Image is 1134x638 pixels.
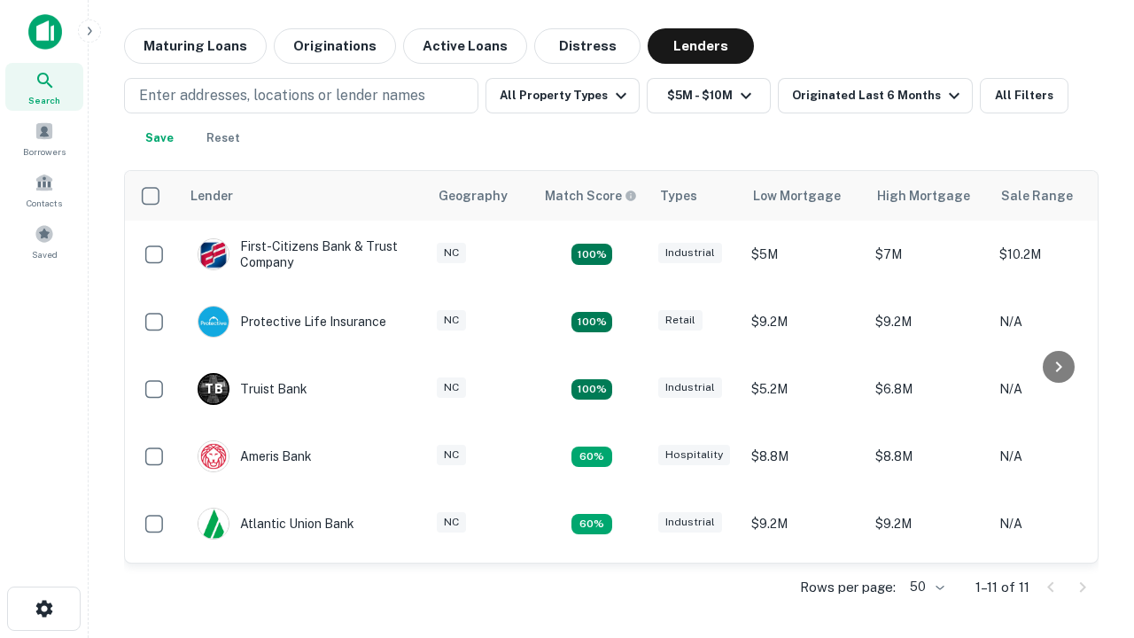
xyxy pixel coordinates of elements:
button: Reset [195,121,252,156]
div: NC [437,310,466,331]
a: Saved [5,217,83,265]
button: Originations [274,28,396,64]
div: High Mortgage [877,185,970,206]
a: Search [5,63,83,111]
button: Save your search to get updates of matches that match your search criteria. [131,121,188,156]
td: $5.2M [742,355,866,423]
span: Borrowers [23,144,66,159]
p: 1–11 of 11 [975,577,1029,598]
th: Capitalize uses an advanced AI algorithm to match your search with the best lender. The match sco... [534,171,649,221]
button: Lenders [648,28,754,64]
div: Geography [439,185,508,206]
iframe: Chat Widget [1045,496,1134,581]
td: $9.2M [866,490,990,557]
td: $8.8M [866,423,990,490]
div: Atlantic Union Bank [198,508,354,540]
div: First-citizens Bank & Trust Company [198,238,410,270]
th: Geography [428,171,534,221]
th: Lender [180,171,428,221]
div: Industrial [658,243,722,263]
img: picture [198,307,229,337]
div: Sale Range [1001,185,1073,206]
p: T B [205,380,222,399]
a: Contacts [5,166,83,214]
td: $8.8M [742,423,866,490]
th: Low Mortgage [742,171,866,221]
div: Matching Properties: 2, hasApolloMatch: undefined [571,312,612,333]
div: Truist Bank [198,373,307,405]
a: Borrowers [5,114,83,162]
div: Ameris Bank [198,440,312,472]
div: Capitalize uses an advanced AI algorithm to match your search with the best lender. The match sco... [545,186,637,206]
td: $7M [866,221,990,288]
div: Protective Life Insurance [198,306,386,338]
td: $9.2M [742,288,866,355]
span: Search [28,93,60,107]
button: $5M - $10M [647,78,771,113]
td: $9.2M [866,288,990,355]
td: $6.3M [866,557,990,625]
div: Matching Properties: 1, hasApolloMatch: undefined [571,447,612,468]
div: Industrial [658,377,722,398]
button: All Property Types [485,78,640,113]
button: Maturing Loans [124,28,267,64]
div: Matching Properties: 2, hasApolloMatch: undefined [571,244,612,265]
img: picture [198,441,229,471]
img: picture [198,509,229,539]
td: $5M [742,221,866,288]
button: Originated Last 6 Months [778,78,973,113]
p: Enter addresses, locations or lender names [139,85,425,106]
div: Industrial [658,512,722,533]
button: Enter addresses, locations or lender names [124,78,478,113]
td: $6.3M [742,557,866,625]
img: capitalize-icon.png [28,14,62,50]
h6: Match Score [545,186,633,206]
span: Saved [32,247,58,261]
th: Types [649,171,742,221]
span: Contacts [27,196,62,210]
div: Matching Properties: 3, hasApolloMatch: undefined [571,379,612,401]
div: Hospitality [658,445,730,465]
div: Matching Properties: 1, hasApolloMatch: undefined [571,514,612,535]
div: NC [437,377,466,398]
th: High Mortgage [866,171,990,221]
div: Low Mortgage [753,185,841,206]
div: NC [437,445,466,465]
p: Rows per page: [800,577,896,598]
td: $6.8M [866,355,990,423]
div: Lender [190,185,233,206]
button: Distress [534,28,641,64]
div: Retail [658,310,703,331]
div: NC [437,512,466,533]
button: All Filters [980,78,1068,113]
img: picture [198,239,229,269]
div: NC [437,243,466,263]
div: Originated Last 6 Months [792,85,965,106]
div: Types [660,185,697,206]
button: Active Loans [403,28,527,64]
div: 50 [903,574,947,600]
td: $9.2M [742,490,866,557]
